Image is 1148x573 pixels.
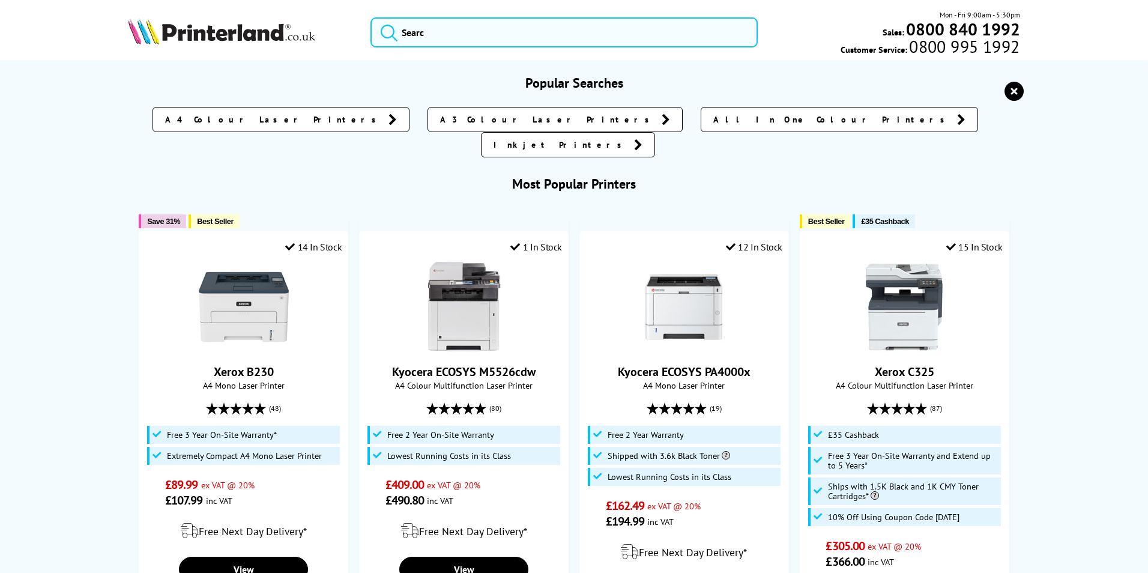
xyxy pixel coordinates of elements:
[586,535,782,569] div: modal_delivery
[828,482,997,501] span: Ships with 1.5K Black and 1K CMY Toner Cartridges*
[861,217,908,226] span: £35 Cashback
[392,364,536,380] a: Kyocera ECOSYS M5526cdw
[147,217,180,226] span: Save 31%
[710,397,722,420] span: (19)
[826,554,865,569] span: £366.00
[828,451,997,470] span: Free 3 Year On-Site Warranty and Extend up to 5 Years*
[906,18,1020,40] b: 0800 840 1992
[701,107,978,132] a: All In One Colour Printers
[387,451,511,461] span: Lowest Running Costs in its Class
[828,512,959,522] span: 10% Off Using Coupon Code [DATE]
[419,342,509,354] a: Kyocera ECOSYS M5526cdw
[639,262,729,352] img: Kyocera ECOSYS PA4000x
[199,262,289,352] img: Xerox B230
[883,26,904,38] span: Sales:
[639,342,729,354] a: Kyocera ECOSYS PA4000x
[214,364,274,380] a: Xerox B230
[145,514,342,548] div: modal_delivery
[128,18,315,44] img: Printerland Logo
[366,380,562,391] span: A4 Colour Multifunction Laser Printer
[904,23,1020,35] a: 0800 840 1992
[139,214,186,228] button: Save 31%
[907,41,1020,52] span: 0800 995 1992
[370,17,758,47] input: Searc
[165,493,203,508] span: £107.99
[868,541,921,552] span: ex VAT @ 20%
[713,114,951,126] span: All In One Colour Printers
[586,380,782,391] span: A4 Mono Laser Printer
[387,430,494,440] span: Free 2 Year On-Site Warranty
[494,139,628,151] span: Inkjet Printers
[165,477,198,493] span: £89.99
[427,479,480,491] span: ex VAT @ 20%
[201,479,255,491] span: ex VAT @ 20%
[145,380,342,391] span: A4 Mono Laser Printer
[859,342,949,354] a: Xerox C325
[197,217,234,226] span: Best Seller
[726,241,782,253] div: 12 In Stock
[510,241,562,253] div: 1 In Stock
[199,342,289,354] a: Xerox B230
[269,397,281,420] span: (48)
[419,262,509,352] img: Kyocera ECOSYS M5526cdw
[826,538,865,554] span: £305.00
[165,114,382,126] span: A4 Colour Laser Printers
[868,556,894,568] span: inc VAT
[946,241,1003,253] div: 15 In Stock
[608,451,730,461] span: Shipped with 3.6k Black Toner
[206,495,232,506] span: inc VAT
[800,214,851,228] button: Best Seller
[841,41,1020,55] span: Customer Service:
[167,430,277,440] span: Free 3 Year On-Site Warranty*
[606,498,645,514] span: £162.49
[828,430,879,440] span: £35 Cashback
[128,18,355,47] a: Printerland Logo
[930,397,942,420] span: (87)
[618,364,751,380] a: Kyocera ECOSYS PA4000x
[366,514,562,548] div: modal_delivery
[440,114,656,126] span: A3 Colour Laser Printers
[853,214,914,228] button: £35 Cashback
[875,364,934,380] a: Xerox C325
[940,9,1020,20] span: Mon - Fri 9:00am - 5:30pm
[128,74,1020,91] h3: Popular Searches
[808,217,845,226] span: Best Seller
[489,397,501,420] span: (80)
[385,493,424,508] span: £490.80
[189,214,240,228] button: Best Seller
[647,500,701,512] span: ex VAT @ 20%
[608,430,684,440] span: Free 2 Year Warranty
[427,495,453,506] span: inc VAT
[285,241,342,253] div: 14 In Stock
[153,107,409,132] a: A4 Colour Laser Printers
[427,107,683,132] a: A3 Colour Laser Printers
[481,132,655,157] a: Inkjet Printers
[606,514,645,529] span: £194.99
[608,472,731,482] span: Lowest Running Costs in its Class
[385,477,424,493] span: £409.00
[167,451,322,461] span: Extremely Compact A4 Mono Laser Printer
[859,262,949,352] img: Xerox C325
[647,516,674,527] span: inc VAT
[128,175,1020,192] h3: Most Popular Printers
[806,380,1003,391] span: A4 Colour Multifunction Laser Printer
